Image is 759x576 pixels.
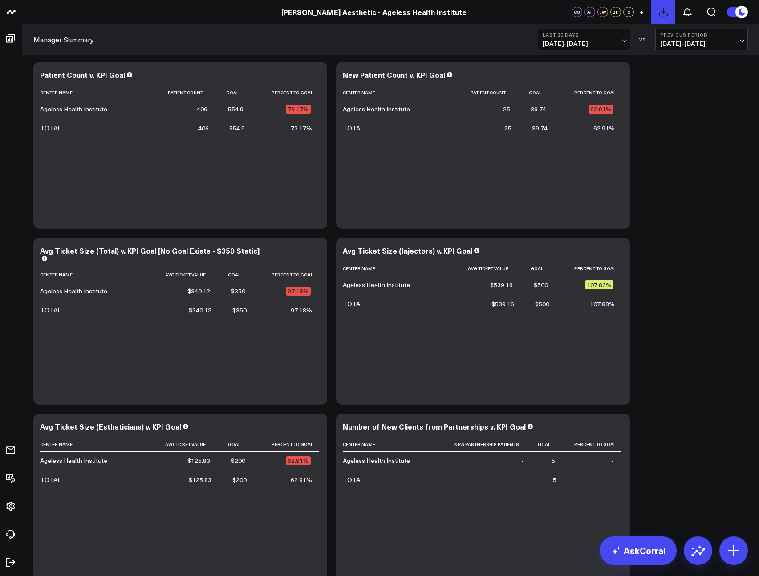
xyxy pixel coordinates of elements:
[343,70,445,80] div: New Patient Count v. KPI Goal
[343,456,410,465] div: Ageless Health Institute
[40,268,145,282] th: Center Name
[532,124,548,133] div: 39.74
[538,29,630,50] button: Last 30 Days[DATE]-[DATE]
[40,246,260,256] div: Avg Ticket Size (Total) v. KPI Goal [No Goal Exists - $350 Static]
[286,456,311,465] div: 62.91%
[187,456,210,465] div: $125.83
[228,105,244,114] div: 554.9
[343,246,472,256] div: Avg Ticket Size (Injectors) v. KPI Goal
[490,280,513,289] div: $539.16
[572,7,582,17] div: CS
[590,300,615,308] div: 107.83%
[291,124,312,133] div: 73.17%
[286,105,311,114] div: 73.17%
[343,475,364,484] div: TOTAL
[543,32,625,37] b: Last 30 Days
[531,105,546,114] div: 39.74
[189,306,211,315] div: $340.12
[660,40,743,47] span: [DATE] - [DATE]
[343,280,410,289] div: Ageless Health Institute
[600,536,677,565] a: AskCorral
[553,475,556,484] div: 5
[518,85,554,100] th: Goal
[232,306,247,315] div: $350
[343,105,410,114] div: Ageless Health Institute
[252,85,319,100] th: Percent To Goal
[40,456,107,465] div: Ageless Health Institute
[197,105,207,114] div: 406
[521,261,556,276] th: Goal
[291,306,312,315] div: 97.18%
[40,475,61,484] div: TOTAL
[40,422,181,431] div: Avg Ticket Size (Estheticians) v. KPI Goal
[436,437,532,452] th: New Partnership Patients
[343,422,526,431] div: Number of New Clients from Partnerships v. KPI Goal
[147,85,215,100] th: Patient Count
[232,475,247,484] div: $200
[597,7,608,17] div: JW
[447,261,521,276] th: Avg Ticket Value
[231,456,245,465] div: $200
[253,437,319,452] th: Percent To Goal
[563,437,621,452] th: Percent To Goal
[584,7,595,17] div: AF
[660,32,743,37] b: Previous Period
[343,437,436,452] th: Center Name
[40,287,107,296] div: Ageless Health Institute
[40,85,147,100] th: Center Name
[593,124,615,133] div: 62.91%
[450,85,518,100] th: Patient Count
[556,261,621,276] th: Percent To Goal
[554,85,621,100] th: Percent To Goal
[40,437,145,452] th: Center Name
[343,300,364,308] div: TOTAL
[187,287,210,296] div: $340.12
[611,456,613,465] div: -
[521,456,524,465] div: -
[534,280,548,289] div: $500
[503,105,510,114] div: 25
[291,475,312,484] div: 62.91%
[610,7,621,17] div: SP
[543,40,625,47] span: [DATE] - [DATE]
[40,306,61,315] div: TOTAL
[281,7,467,17] a: [PERSON_NAME] Aesthetic - Ageless Health Institute
[636,7,647,17] button: +
[535,300,549,308] div: $500
[343,85,450,100] th: Center Name
[655,29,748,50] button: Previous Period[DATE]-[DATE]
[640,9,644,15] span: +
[286,287,311,296] div: 97.18%
[491,300,514,308] div: $539.16
[215,85,252,100] th: Goal
[198,124,209,133] div: 406
[343,124,364,133] div: TOTAL
[589,105,613,114] div: 62.91%
[218,437,253,452] th: Goal
[189,475,211,484] div: $125.83
[552,456,555,465] div: 5
[145,268,218,282] th: Avg Ticket Value
[343,261,447,276] th: Center Name
[40,70,125,80] div: Patient Count v. KPI Goal
[623,7,634,17] div: C
[145,437,218,452] th: Avg Ticket Value
[218,268,253,282] th: Goal
[253,268,319,282] th: Percent To Goal
[229,124,245,133] div: 554.9
[635,37,651,42] div: VS
[231,287,245,296] div: $350
[585,280,613,289] div: 107.83%
[40,124,61,133] div: TOTAL
[532,437,563,452] th: Goal
[40,105,107,114] div: Ageless Health Institute
[33,35,94,45] a: Manager Summary
[504,124,511,133] div: 25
